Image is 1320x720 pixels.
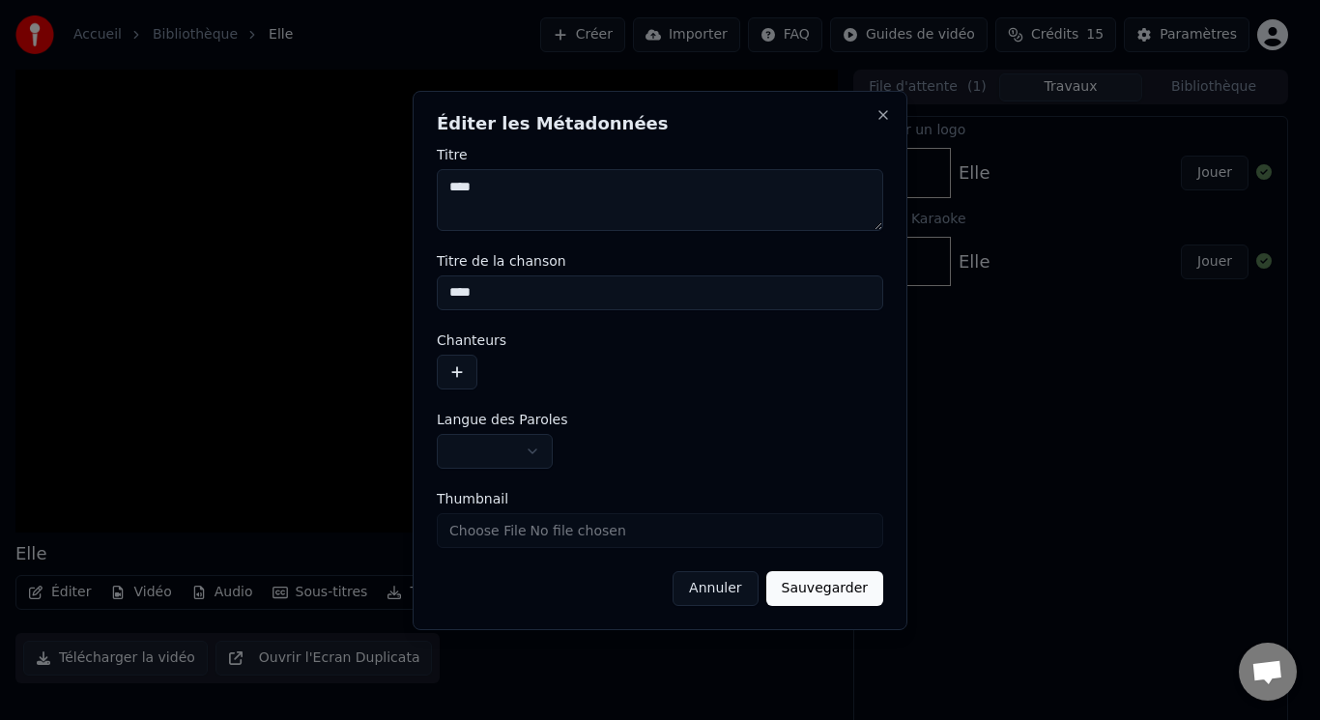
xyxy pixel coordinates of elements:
button: Sauvegarder [766,571,883,606]
label: Chanteurs [437,333,883,347]
button: Annuler [673,571,758,606]
label: Titre [437,148,883,161]
span: Langue des Paroles [437,413,568,426]
h2: Éditer les Métadonnées [437,115,883,132]
span: Thumbnail [437,492,508,505]
label: Titre de la chanson [437,254,883,268]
